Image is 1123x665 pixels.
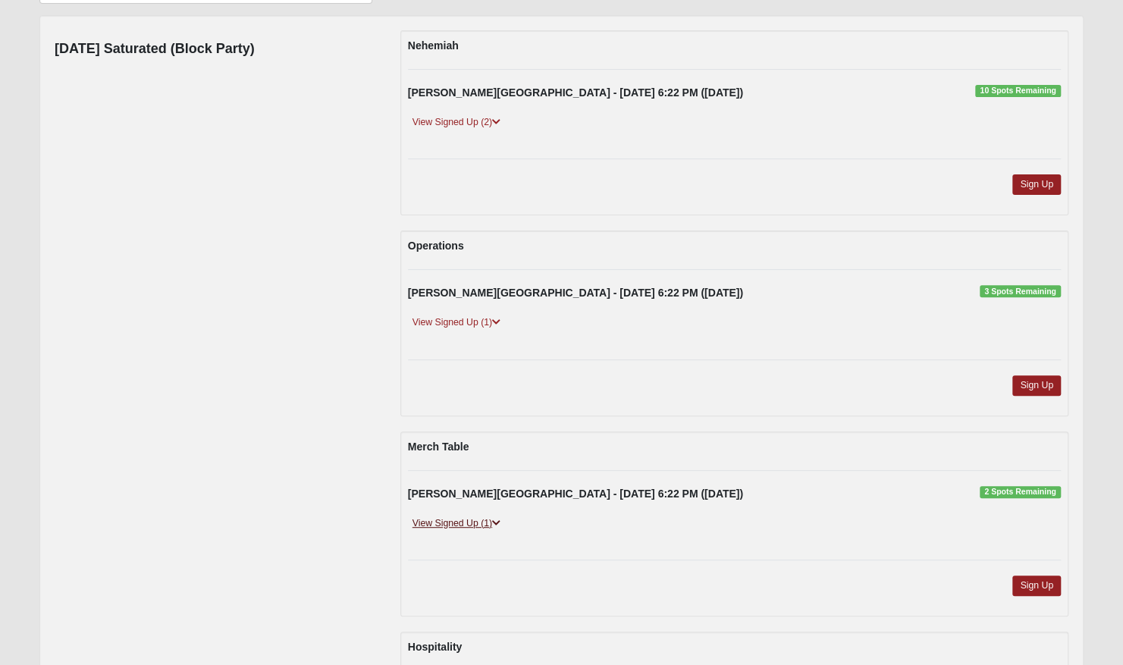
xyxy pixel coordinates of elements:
strong: Nehemiah [408,39,459,52]
strong: [PERSON_NAME][GEOGRAPHIC_DATA] - [DATE] 6:22 PM ([DATE]) [408,488,743,500]
span: 2 Spots Remaining [980,486,1061,498]
a: Sign Up [1012,174,1061,195]
h4: [DATE] Saturated (Block Party) [55,41,255,58]
span: 3 Spots Remaining [980,285,1061,297]
strong: [PERSON_NAME][GEOGRAPHIC_DATA] - [DATE] 6:22 PM ([DATE]) [408,86,743,99]
strong: [PERSON_NAME][GEOGRAPHIC_DATA] - [DATE] 6:22 PM ([DATE]) [408,287,743,299]
a: Sign Up [1012,375,1061,396]
span: 10 Spots Remaining [975,85,1061,97]
a: View Signed Up (1) [408,315,505,331]
strong: Merch Table [408,441,469,453]
a: View Signed Up (2) [408,114,505,130]
a: Sign Up [1012,576,1061,596]
a: View Signed Up (1) [408,516,505,532]
strong: Hospitality [408,641,463,653]
strong: Operations [408,240,464,252]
